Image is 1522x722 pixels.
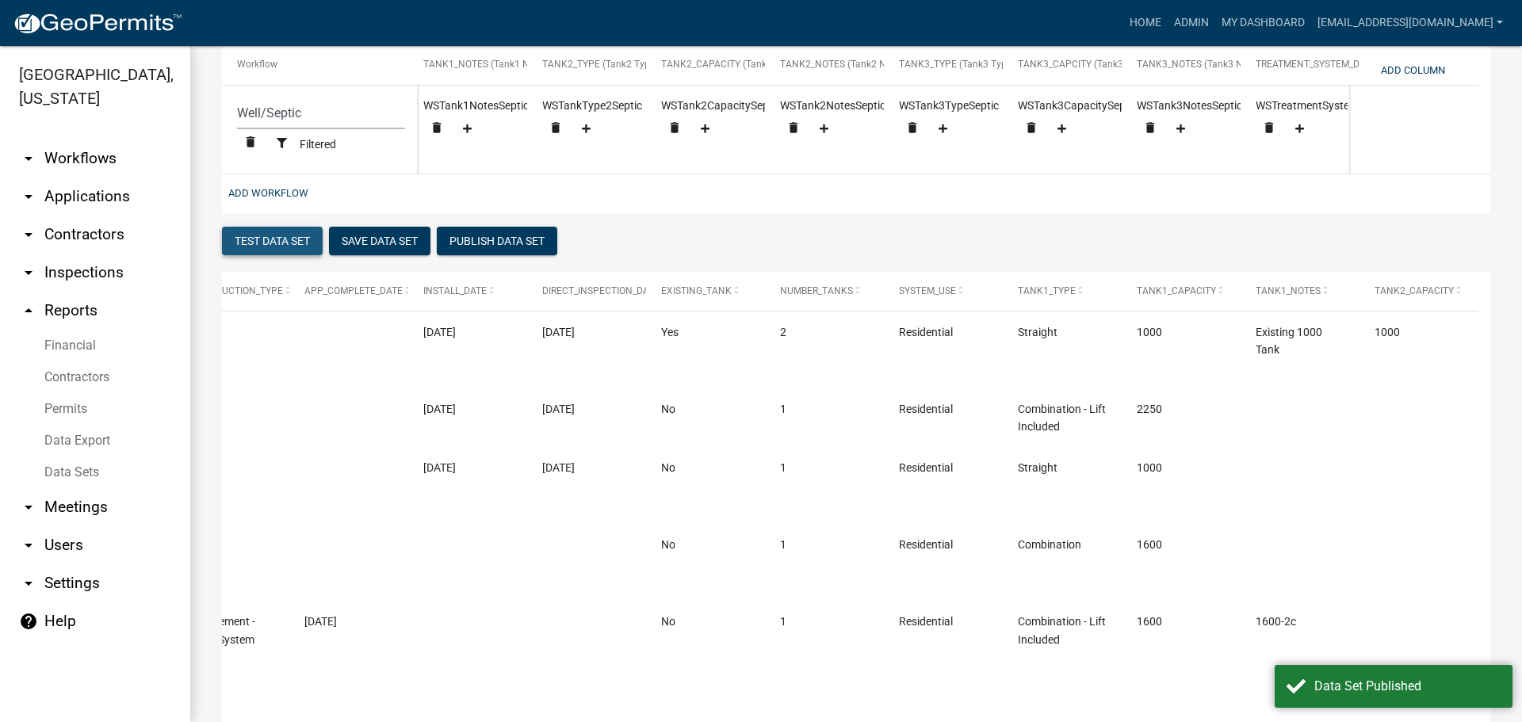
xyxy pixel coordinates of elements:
span: TANK2_CAPACITY (Tank2 Capacity) [661,59,816,70]
i: arrow_drop_up [19,301,38,320]
span: 08/20/2024 [542,326,575,338]
span: 09/12/2024 [542,403,575,415]
span: Combination - Lift Included [1018,615,1106,646]
button: Test Data Set [222,227,323,255]
datatable-header-cell: CONSTRUCTION_TYPE [170,272,289,310]
div: WSTank2NotesSeptic [780,97,869,147]
span: 08/20/2024 [423,326,456,338]
datatable-header-cell: TANK2_CAPACITY [1359,272,1478,310]
i: arrow_drop_down [19,536,38,555]
span: TANK3_TYPE (Tank3 Type) [899,59,1015,70]
a: Admin [1168,8,1215,38]
button: delete [780,115,807,144]
span: 09/12/2024 [423,403,456,415]
span: Residential [899,403,953,415]
span: INSTALL_DATE [423,285,487,296]
button: Add Data Entity [1283,117,1317,143]
div: WSTankType2Septic [542,97,631,147]
button: Add Data Entity [1164,117,1198,143]
span: 1 [780,538,786,551]
span: 1000 [1137,326,1162,338]
i: delete [430,120,444,135]
span: 2250 [1137,403,1162,415]
span: 1 [780,461,786,474]
i: arrow_drop_down [19,149,38,168]
span: 07/26/2024 [542,461,575,474]
span: 1 [780,615,786,628]
wm-modal-confirm: Remove Data Entity Mapping [1137,124,1164,137]
span: SYSTEM_USE [899,285,956,296]
datatable-header-cell: DIRECT_INSPECTION_DATE [527,272,646,310]
span: TANK2_NOTES (Tank2 Notes) [780,59,908,70]
button: Add Data Entity [926,117,960,143]
span: Straight [1018,326,1057,338]
span: EXISTING_TANK [661,285,732,296]
wm-modal-confirm: Remove Data Entity Mapping [1256,124,1283,137]
datatable-header-cell: EXISTING_TANK [646,272,765,310]
span: Workflow [237,59,277,70]
i: delete [243,135,258,149]
i: delete [1143,120,1157,135]
div: WSTank1NotesSeptic [423,97,512,147]
span: Residential [899,326,953,338]
span: No [661,461,675,474]
span: DIRECT_INSPECTION_DATE [542,285,660,296]
div: WSTank2CapacitySeptic [661,97,750,147]
span: Combination [1018,538,1081,551]
span: TANK2_TYPE (Tank2 Type) [542,59,658,70]
span: CONSTRUCTION_TYPE [185,285,283,296]
span: 1000 [1137,461,1162,474]
i: arrow_drop_down [19,574,38,593]
a: [EMAIL_ADDRESS][DOMAIN_NAME] [1311,8,1509,38]
div: WSTreatmentSystemDetails [1256,97,1344,147]
button: Add Workflow [222,180,315,206]
i: delete [1024,120,1038,135]
button: Add Data Entity [807,117,841,143]
wm-modal-confirm: Remove Workflow [237,139,264,151]
button: delete [899,115,926,144]
datatable-header-cell: Workflow [222,46,420,84]
span: TANK1_NOTES (Tank1 Notes) [423,59,551,70]
i: help [19,612,38,631]
div: WSTank3NotesSeptic [1137,97,1226,147]
button: delete [423,115,450,144]
button: Add Column [1375,57,1451,83]
div: WSTank3CapacitySeptic [1018,97,1107,147]
i: delete [667,120,682,135]
span: Existing 1000 Tank [1256,326,1322,357]
datatable-header-cell: SYSTEM_USE [884,272,1003,310]
span: 1600 [1137,538,1162,551]
wm-modal-confirm: Remove Data Entity Mapping [1018,124,1045,137]
span: Residential [899,461,953,474]
span: 1 [780,403,786,415]
i: arrow_drop_down [19,498,38,517]
button: Add Data Entity [450,117,484,143]
span: TANK3_CAPCITY (Tank3 Capcity) [1018,59,1161,70]
datatable-header-cell: APP_COMPLETE_DATE [289,272,408,310]
i: arrow_drop_down [19,225,38,244]
wm-modal-confirm: Remove Data Entity Mapping [542,124,569,137]
datatable-header-cell: TANK1_NOTES [1241,272,1359,310]
span: No [661,538,675,551]
button: delete [661,115,688,144]
button: Save Data Set [329,227,430,255]
span: TANK1_NOTES [1256,285,1321,296]
span: TANK1_CAPACITY [1137,285,1216,296]
span: Yes [661,326,679,338]
i: arrow_drop_down [19,263,38,282]
button: delete [1256,115,1283,144]
wm-modal-confirm: Remove Data Entity Mapping [423,124,450,137]
span: 08/01/2025 [304,615,337,628]
span: 07/26/2024 [423,461,456,474]
span: 1600-2c [1256,615,1296,628]
span: No [661,403,675,415]
span: 2 [780,326,786,338]
span: Residential [899,538,953,551]
div: Data Set Published [1314,677,1501,696]
span: 1000 [1375,326,1400,338]
span: TANK2_CAPACITY [1375,285,1454,296]
datatable-header-cell: TANK1_TYPE [1003,272,1122,310]
wm-modal-confirm: Publish Data Set Confirmation [437,235,557,250]
a: Home [1123,8,1168,38]
span: Filtered [300,139,336,151]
